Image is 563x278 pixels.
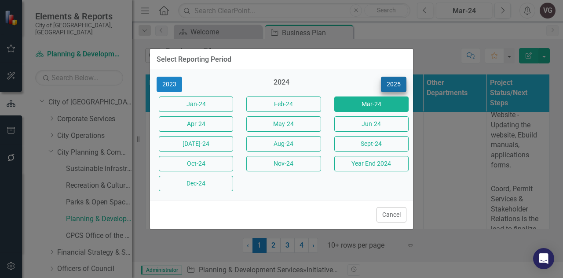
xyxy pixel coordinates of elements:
button: Aug-24 [246,136,321,152]
button: [DATE]-24 [159,136,233,152]
button: May-24 [246,116,321,132]
button: Nov-24 [246,156,321,171]
div: Open Intercom Messenger [533,248,554,269]
button: Jan-24 [159,96,233,112]
div: 2024 [244,78,318,92]
button: Oct-24 [159,156,233,171]
button: Feb-24 [246,96,321,112]
button: Jun-24 [334,116,409,132]
button: Apr-24 [159,116,233,132]
button: 2025 [381,77,406,92]
button: Mar-24 [334,96,409,112]
button: Year End 2024 [334,156,409,171]
div: Select Reporting Period [157,56,231,63]
button: Cancel [377,207,406,222]
button: Sept-24 [334,136,409,152]
button: Dec-24 [159,176,233,191]
button: 2023 [157,77,182,92]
